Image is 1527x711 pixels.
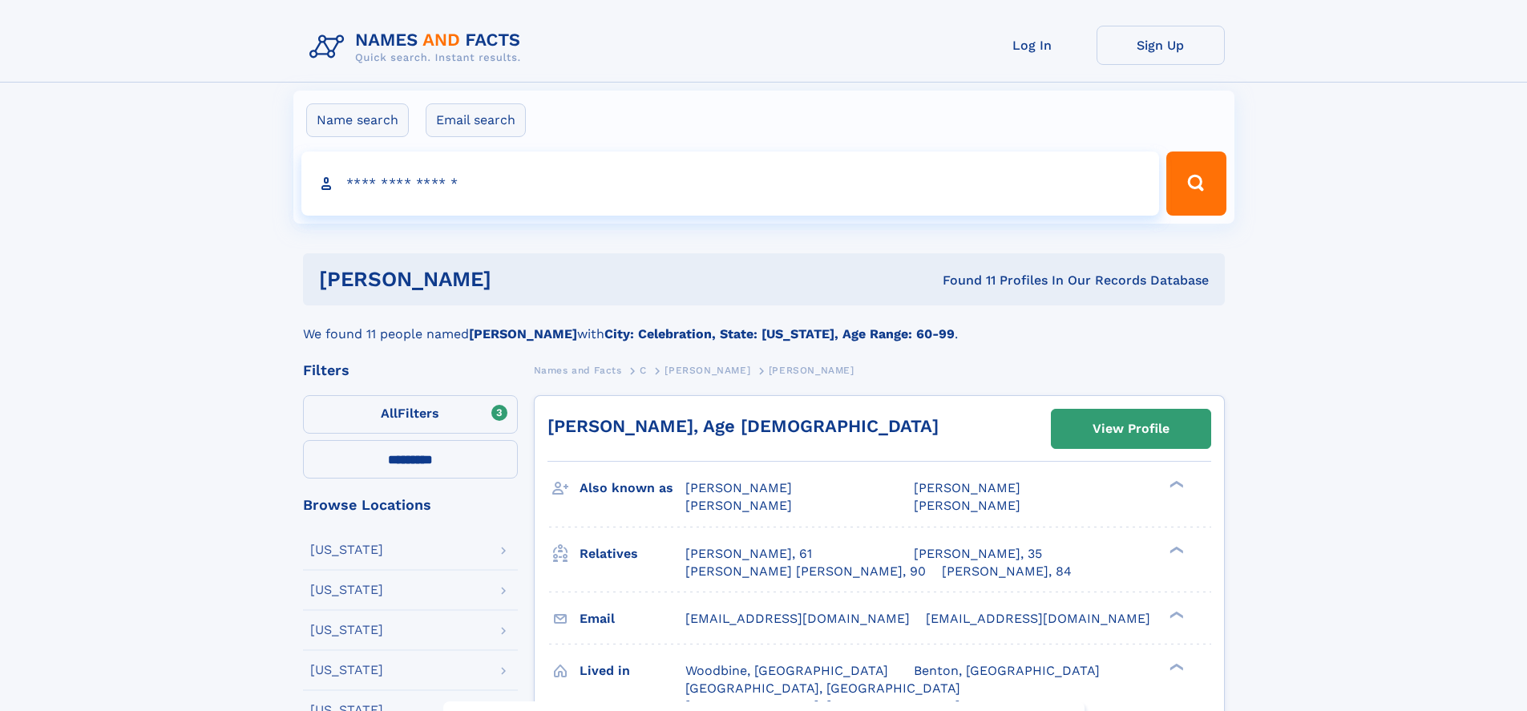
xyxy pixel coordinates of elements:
h3: Lived in [580,657,685,685]
div: ❯ [1165,609,1185,620]
div: [US_STATE] [310,624,383,636]
b: [PERSON_NAME] [469,326,577,341]
img: Logo Names and Facts [303,26,534,69]
a: C [640,360,647,380]
div: Browse Locations [303,498,518,512]
a: [PERSON_NAME] [665,360,750,380]
a: [PERSON_NAME], 84 [942,563,1072,580]
div: ❯ [1165,479,1185,490]
div: Filters [303,363,518,378]
div: Found 11 Profiles In Our Records Database [717,272,1209,289]
label: Name search [306,103,409,137]
div: [US_STATE] [310,584,383,596]
a: [PERSON_NAME], 61 [685,545,812,563]
h3: Also known as [580,475,685,502]
h3: Email [580,605,685,632]
a: Sign Up [1097,26,1225,65]
span: All [381,406,398,421]
a: Log In [968,26,1097,65]
div: [US_STATE] [310,543,383,556]
div: ❯ [1165,544,1185,555]
h3: Relatives [580,540,685,568]
label: Email search [426,103,526,137]
span: [PERSON_NAME] [769,365,854,376]
a: [PERSON_NAME], 35 [914,545,1042,563]
div: View Profile [1093,410,1169,447]
input: search input [301,151,1160,216]
span: Woodbine, [GEOGRAPHIC_DATA] [685,663,888,678]
span: C [640,365,647,376]
span: [PERSON_NAME] [914,480,1020,495]
a: Names and Facts [534,360,622,380]
span: [PERSON_NAME] [685,480,792,495]
span: Benton, [GEOGRAPHIC_DATA] [914,663,1100,678]
span: [PERSON_NAME] [665,365,750,376]
label: Filters [303,395,518,434]
h1: [PERSON_NAME] [319,269,717,289]
span: [PERSON_NAME] [685,498,792,513]
b: City: Celebration, State: [US_STATE], Age Range: 60-99 [604,326,955,341]
span: [PERSON_NAME] [914,498,1020,513]
span: [EMAIL_ADDRESS][DOMAIN_NAME] [685,611,910,626]
div: We found 11 people named with . [303,305,1225,344]
a: [PERSON_NAME] [PERSON_NAME], 90 [685,563,926,580]
a: [PERSON_NAME], Age [DEMOGRAPHIC_DATA] [547,416,939,436]
div: [US_STATE] [310,664,383,677]
span: [GEOGRAPHIC_DATA], [GEOGRAPHIC_DATA] [685,681,960,696]
div: ❯ [1165,661,1185,672]
a: View Profile [1052,410,1210,448]
button: Search Button [1166,151,1226,216]
span: [EMAIL_ADDRESS][DOMAIN_NAME] [926,611,1150,626]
